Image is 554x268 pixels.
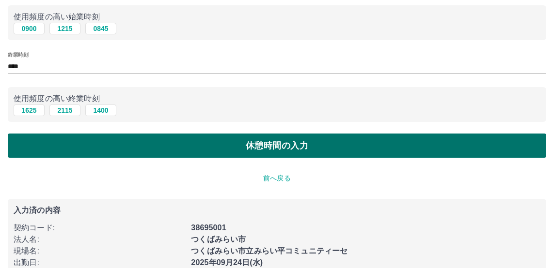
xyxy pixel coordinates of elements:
[191,223,226,232] b: 38695001
[191,258,263,267] b: 2025年09月24日(水)
[85,104,116,116] button: 1400
[14,245,185,257] p: 現場名 :
[14,11,540,23] p: 使用頻度の高い始業時刻
[14,234,185,245] p: 法人名 :
[8,173,546,183] p: 前へ戻る
[49,104,80,116] button: 2115
[191,247,348,255] b: つくばみらい市立みらい平コミュニティーセ
[8,134,546,158] button: 休憩時間の入力
[85,23,116,34] button: 0845
[14,104,45,116] button: 1625
[191,235,246,243] b: つくばみらい市
[8,51,28,59] label: 終業時刻
[14,222,185,234] p: 契約コード :
[14,207,540,214] p: 入力済の内容
[14,23,45,34] button: 0900
[14,93,540,104] p: 使用頻度の高い終業時刻
[49,23,80,34] button: 1215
